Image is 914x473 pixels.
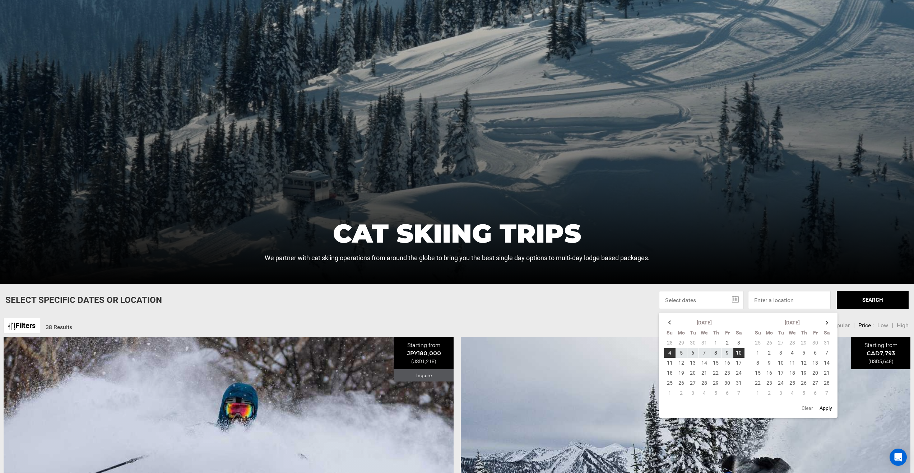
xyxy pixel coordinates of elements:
button: Clear [799,402,815,415]
th: [DATE] [764,318,821,328]
li: | [892,322,893,330]
span: Popular [830,322,850,329]
p: We partner with cat skiing operations from around the globe to bring you the best single day opti... [265,253,650,263]
button: Apply [817,402,834,415]
span: High [897,322,909,329]
h1: Cat Skiing Trips [265,220,650,246]
span: Low [877,322,888,329]
input: Enter a location [748,291,831,309]
p: Select Specific Dates Or Location [5,294,162,306]
a: Filters [4,318,40,333]
li: | [853,322,855,330]
li: Price : [858,322,874,330]
th: [DATE] [676,318,733,328]
img: btn-icon.svg [8,323,15,330]
button: SEARCH [837,291,909,309]
div: Open Intercom Messenger [890,449,907,466]
input: Select dates [659,291,744,309]
span: 38 Results [46,324,72,331]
